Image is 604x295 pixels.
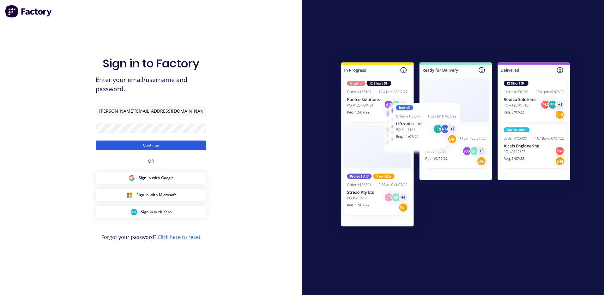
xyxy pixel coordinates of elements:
button: Google Sign inSign in with Google [96,172,206,184]
img: Google Sign in [129,175,135,181]
a: Click here to reset [158,234,201,241]
input: Email/Username [96,106,206,116]
img: Sign in [327,50,584,242]
span: Forgot your password? [101,233,201,241]
img: Microsoft Sign in [126,192,133,198]
button: Xero Sign inSign in with Xero [96,206,206,218]
img: Xero Sign in [131,209,137,215]
span: Sign in with Xero [141,209,172,215]
span: Enter your email/username and password. [96,75,206,94]
img: Factory [5,5,52,18]
div: OR [148,150,154,172]
h1: Sign in to Factory [103,57,199,70]
span: Sign in with Microsoft [136,192,176,198]
span: Sign in with Google [139,175,174,181]
button: Microsoft Sign inSign in with Microsoft [96,189,206,201]
button: Continue [96,141,206,150]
